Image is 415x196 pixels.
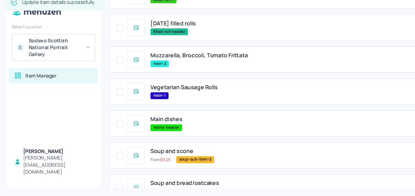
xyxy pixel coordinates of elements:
span: $ 9.25 [152,159,162,164]
span: main-1 [143,99,160,105]
span: Soup and scone [143,151,183,157]
span: filled-roll-header [143,39,178,45]
div: S [17,53,25,61]
div: Select Location [13,35,91,40]
div: Sodexo Scottish National Portrait Gallery [29,47,78,66]
span: Vegetarian Sausage Rolls [143,91,207,97]
div: [PERSON_NAME] [24,151,89,157]
p: From [143,159,162,165]
span: mains-header [143,129,173,134]
span: [DATE] filled rolls [143,31,186,37]
span: soup-sub-item-2 [167,159,203,164]
div: Update item details successfully [23,8,91,20]
div: Item Manager [26,80,55,86]
span: filled-roll-1 [143,9,168,15]
span: Mozzarella, Broccoli, Tomato Frittata [143,61,235,67]
span: main-2 [143,69,161,75]
span: Soup and bread/oatcakes [143,181,207,187]
div: [PERSON_NAME][EMAIL_ADDRESS][DOMAIN_NAME] [24,157,89,176]
span: Main dishes [143,121,173,127]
